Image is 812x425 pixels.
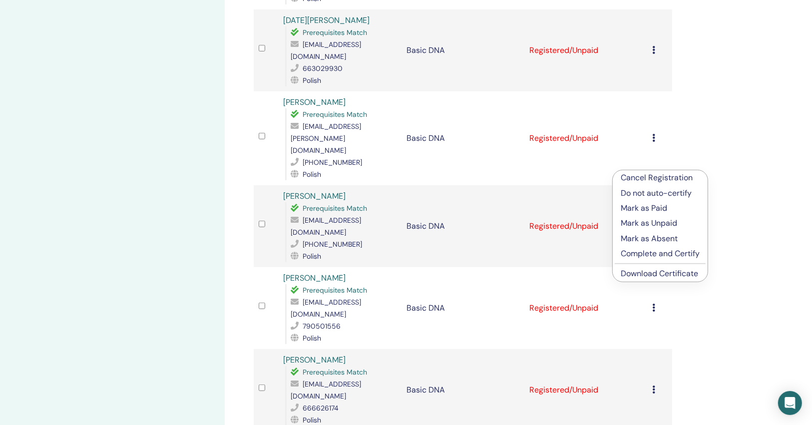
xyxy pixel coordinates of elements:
[402,9,524,91] td: Basic DNA
[621,268,698,279] a: Download Certificate
[291,40,361,61] span: [EMAIL_ADDRESS][DOMAIN_NAME]
[402,91,524,185] td: Basic DNA
[283,97,346,107] a: [PERSON_NAME]
[402,267,524,349] td: Basic DNA
[303,76,321,85] span: Polish
[303,204,367,213] span: Prerequisites Match
[303,252,321,261] span: Polish
[621,248,700,260] p: Complete and Certify
[303,110,367,119] span: Prerequisites Match
[303,240,362,249] span: [PHONE_NUMBER]
[778,391,802,415] div: Open Intercom Messenger
[303,64,343,73] span: 663029930
[283,355,346,365] a: [PERSON_NAME]
[303,286,367,295] span: Prerequisites Match
[291,122,361,155] span: [EMAIL_ADDRESS][PERSON_NAME][DOMAIN_NAME]
[303,28,367,37] span: Prerequisites Match
[303,170,321,179] span: Polish
[303,158,362,167] span: [PHONE_NUMBER]
[621,202,700,214] p: Mark as Paid
[621,172,700,184] p: Cancel Registration
[621,217,700,229] p: Mark as Unpaid
[402,185,524,267] td: Basic DNA
[621,233,700,245] p: Mark as Absent
[291,380,361,401] span: [EMAIL_ADDRESS][DOMAIN_NAME]
[283,191,346,201] a: [PERSON_NAME]
[291,298,361,319] span: [EMAIL_ADDRESS][DOMAIN_NAME]
[621,187,700,199] p: Do not auto-certify
[303,322,341,331] span: 790501556
[303,334,321,343] span: Polish
[291,216,361,237] span: [EMAIL_ADDRESS][DOMAIN_NAME]
[303,368,367,377] span: Prerequisites Match
[303,416,321,425] span: Polish
[283,15,370,25] a: [DATE][PERSON_NAME]
[303,404,339,413] span: 666626174
[283,273,346,283] a: [PERSON_NAME]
